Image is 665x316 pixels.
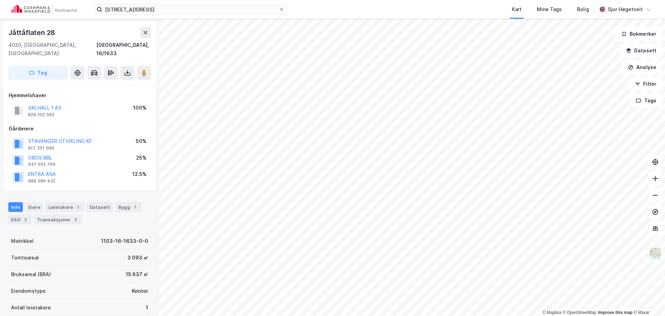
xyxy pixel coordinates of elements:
div: Mine Tags [537,5,562,14]
div: Info [8,202,23,212]
div: Tomteareal [11,254,39,262]
div: Matrikkel [11,237,34,245]
div: Antall leietakere [11,304,51,312]
a: OpenStreetMap [563,310,596,315]
img: Z [649,247,662,260]
button: Filter [629,77,662,91]
button: Bokmerker [615,27,662,41]
div: Jåttåflaten 28 [8,27,56,38]
div: ESG [8,215,32,224]
input: Søk på adresse, matrikkel, gårdeiere, leietakere eller personer [102,4,279,15]
img: cushman-wakefield-realkapital-logo.202ea83816669bd177139c58696a8fa1.svg [11,5,77,14]
div: Bygg [116,202,141,212]
div: 12.5% [132,170,147,178]
div: Eiendomstype [11,287,46,295]
div: Bolig [577,5,589,14]
div: Bruksareal (BRA) [11,270,51,279]
div: 2 [72,216,79,223]
div: 829 252 562 [28,112,54,118]
button: Tag [8,66,68,80]
div: Kontrollprogram for chat [630,283,665,316]
div: Datasett [87,202,113,212]
div: 999 296 432 [28,178,55,184]
div: Kart [512,5,522,14]
div: 25% [136,154,147,162]
div: 3 093 ㎡ [127,254,148,262]
div: Gårdeiere [9,125,151,133]
iframe: Chat Widget [630,283,665,316]
div: Kontor [132,287,148,295]
div: 1 [74,204,81,211]
div: 917 351 090 [28,145,54,151]
div: Hjemmelshaver [9,91,151,100]
button: Tags [630,94,662,108]
div: Transaksjoner [34,215,82,224]
div: 50% [136,137,147,145]
div: 15 637 ㎡ [126,270,148,279]
div: [GEOGRAPHIC_DATA], 16/1633 [96,41,151,58]
div: Sjur Høgetveit [608,5,643,14]
div: 1 [146,304,148,312]
div: 1103-16-1633-0-0 [101,237,148,245]
a: Improve this map [598,310,632,315]
div: Leietakere [46,202,84,212]
div: Eiere [26,202,43,212]
div: 2 [22,216,29,223]
a: Mapbox [542,310,561,315]
button: Datasett [620,44,662,58]
button: Analyse [622,60,662,74]
div: 937 052 766 [28,162,55,167]
div: 100% [133,104,147,112]
div: 1 [132,204,139,211]
div: 4020, [GEOGRAPHIC_DATA], [GEOGRAPHIC_DATA] [8,41,96,58]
